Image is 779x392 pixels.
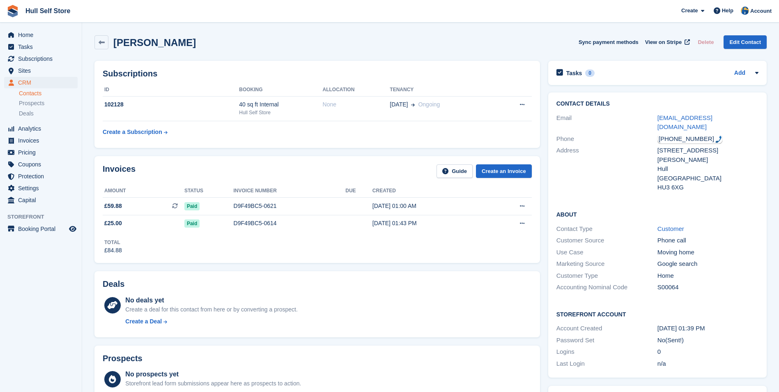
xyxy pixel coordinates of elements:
th: Invoice number [234,184,346,198]
a: [EMAIL_ADDRESS][DOMAIN_NAME] [657,114,712,131]
a: Create an Invoice [476,164,532,178]
div: Marketing Source [556,259,657,269]
div: Home [657,271,758,281]
div: Hull [657,164,758,174]
button: Delete [694,35,717,49]
div: [STREET_ADDRESS][PERSON_NAME] [657,146,758,164]
div: Phone [556,134,657,144]
div: Customer Source [556,236,657,245]
a: menu [4,29,78,41]
div: Create a deal for this contact from here or by converting a prospect. [125,305,297,314]
a: menu [4,41,78,53]
span: Paid [184,219,200,228]
div: 102128 [103,100,239,109]
span: Protection [18,171,67,182]
div: Customer Type [556,271,657,281]
h2: Deals [103,279,124,289]
span: Deals [19,110,34,118]
span: Create [681,7,698,15]
span: Help [722,7,733,15]
div: 0 [585,69,595,77]
span: Ongoing [418,101,440,108]
div: Last Login [556,359,657,369]
div: Email [556,113,657,132]
span: Tasks [18,41,67,53]
span: Settings [18,182,67,194]
a: Contacts [19,90,78,97]
span: Paid [184,202,200,210]
span: View on Stripe [645,38,682,46]
th: Amount [103,184,184,198]
h2: Invoices [103,164,136,178]
span: £59.88 [104,202,122,210]
a: Edit Contact [724,35,767,49]
div: Account Created [556,324,657,333]
a: menu [4,53,78,65]
span: Prospects [19,99,44,107]
a: menu [4,147,78,158]
span: [DATE] [390,100,408,109]
a: Create a Subscription [103,125,168,140]
div: No prospects yet [125,369,301,379]
div: 40 sq ft Internal [239,100,322,109]
img: hfpfyWBK5wQHBAGPgDf9c6qAYOxxMAAAAASUVORK5CYII= [715,136,722,143]
div: No [657,336,758,345]
a: Create a Deal [125,317,297,326]
div: Address [556,146,657,192]
span: Storefront [7,213,82,221]
div: Phone call [657,236,758,245]
span: £25.00 [104,219,122,228]
div: 0 [657,347,758,357]
a: menu [4,77,78,88]
div: [DATE] 01:00 AM [372,202,487,210]
div: Moving home [657,248,758,257]
div: HU3 6XG [657,183,758,192]
a: menu [4,135,78,146]
button: Sync payment methods [579,35,639,49]
div: Create a Deal [125,317,162,326]
a: Hull Self Store [22,4,74,18]
div: [GEOGRAPHIC_DATA] [657,174,758,183]
div: Create a Subscription [103,128,162,136]
img: Hull Self Store [741,7,749,15]
div: £84.88 [104,246,122,255]
a: Guide [437,164,473,178]
div: S00064 [657,283,758,292]
div: Total [104,239,122,246]
div: Use Case [556,248,657,257]
h2: Subscriptions [103,69,532,78]
span: CRM [18,77,67,88]
div: Google search [657,259,758,269]
span: Home [18,29,67,41]
a: View on Stripe [642,35,692,49]
th: Created [372,184,487,198]
div: Call: +447940024882 [657,134,722,144]
div: Password Set [556,336,657,345]
a: Preview store [68,224,78,234]
span: Analytics [18,123,67,134]
span: Coupons [18,159,67,170]
a: Add [734,69,745,78]
span: Sites [18,65,67,76]
a: Prospects [19,99,78,108]
th: Status [184,184,234,198]
div: [DATE] 01:39 PM [657,324,758,333]
div: D9F49BC5-0621 [234,202,346,210]
h2: Tasks [566,69,582,77]
h2: Storefront Account [556,310,758,318]
a: Customer [657,225,684,232]
th: Booking [239,83,322,97]
div: [DATE] 01:43 PM [372,219,487,228]
a: menu [4,182,78,194]
h2: Prospects [103,354,142,363]
h2: Contact Details [556,101,758,107]
a: menu [4,194,78,206]
a: Deals [19,109,78,118]
span: Invoices [18,135,67,146]
a: menu [4,123,78,134]
img: stora-icon-8386f47178a22dfd0bd8f6a31ec36ba5ce8667c1dd55bd0f319d3a0aa187defe.svg [7,5,19,17]
span: Subscriptions [18,53,67,65]
div: Storefront lead form submissions appear here as prospects to action. [125,379,301,388]
div: n/a [657,359,758,369]
div: D9F49BC5-0614 [234,219,346,228]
